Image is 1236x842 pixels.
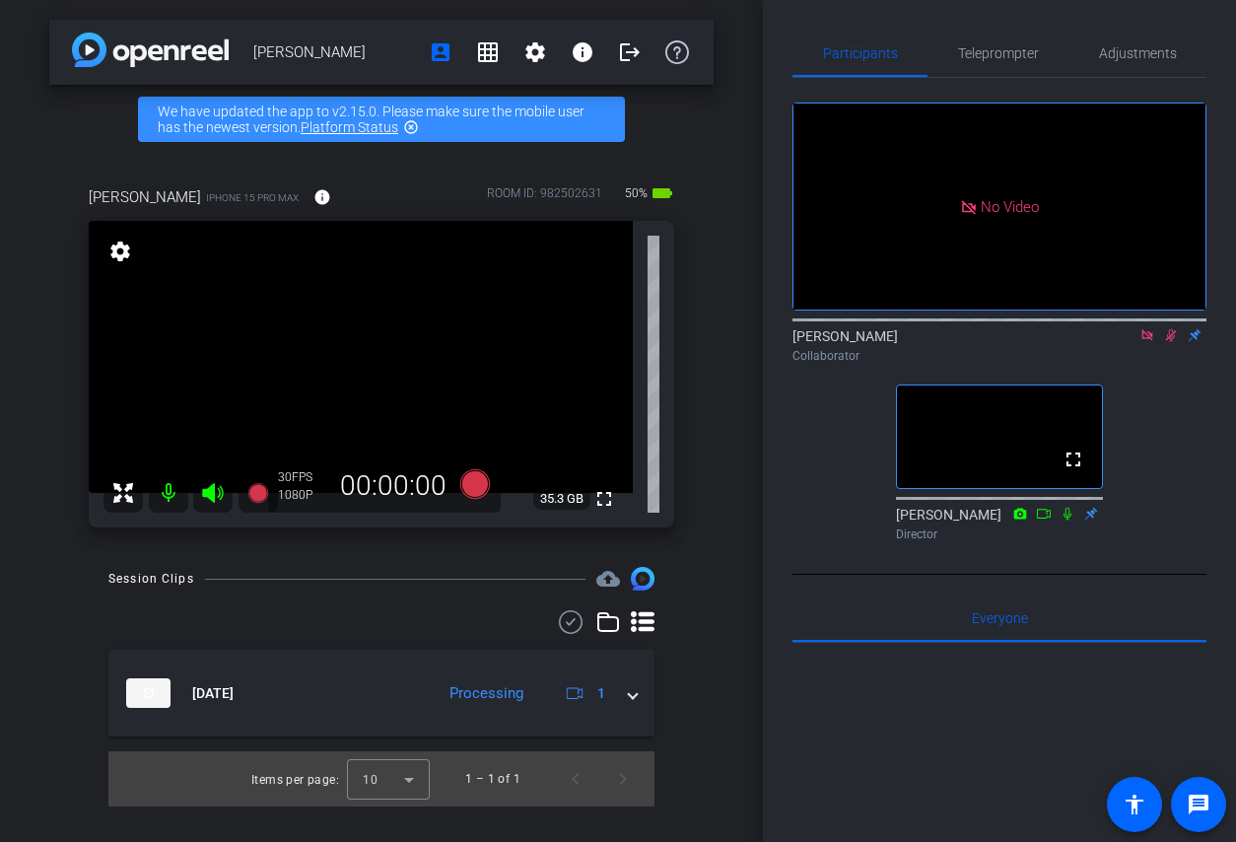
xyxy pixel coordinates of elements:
[631,567,654,591] img: Session clips
[89,186,201,208] span: [PERSON_NAME]
[533,487,590,511] span: 35.3 GB
[253,33,417,72] span: [PERSON_NAME]
[972,611,1028,625] span: Everyone
[313,188,331,206] mat-icon: info
[106,240,134,263] mat-icon: settings
[597,683,605,704] span: 1
[1062,448,1085,471] mat-icon: fullscreen
[792,326,1206,365] div: [PERSON_NAME]
[896,505,1103,543] div: [PERSON_NAME]
[958,46,1039,60] span: Teleprompter
[596,567,620,591] mat-icon: cloud_upload
[429,40,452,64] mat-icon: account_box
[1099,46,1177,60] span: Adjustments
[440,682,533,705] div: Processing
[108,569,194,589] div: Session Clips
[523,40,547,64] mat-icon: settings
[138,97,625,142] div: We have updated the app to v2.15.0. Please make sure the mobile user has the newest version.
[192,683,234,704] span: [DATE]
[278,487,327,503] div: 1080P
[896,526,1103,543] div: Director
[487,184,602,213] div: ROOM ID: 982502631
[108,650,654,737] mat-expansion-panel-header: thumb-nail[DATE]Processing1
[592,487,616,511] mat-icon: fullscreen
[596,567,620,591] span: Destinations for your clips
[403,119,419,135] mat-icon: highlight_off
[1123,793,1146,816] mat-icon: accessibility
[981,197,1039,215] span: No Video
[301,119,398,135] a: Platform Status
[618,40,642,64] mat-icon: logout
[599,755,647,803] button: Next page
[651,181,674,205] mat-icon: battery_std
[278,469,327,485] div: 30
[327,469,459,503] div: 00:00:00
[72,33,229,67] img: app-logo
[552,755,599,803] button: Previous page
[571,40,594,64] mat-icon: info
[251,770,339,790] div: Items per page:
[292,470,312,484] span: FPS
[206,190,299,205] span: iPhone 15 Pro Max
[792,347,1206,365] div: Collaborator
[1187,793,1210,816] mat-icon: message
[823,46,898,60] span: Participants
[476,40,500,64] mat-icon: grid_on
[465,769,520,789] div: 1 – 1 of 1
[126,678,171,708] img: thumb-nail
[622,177,651,209] span: 50%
